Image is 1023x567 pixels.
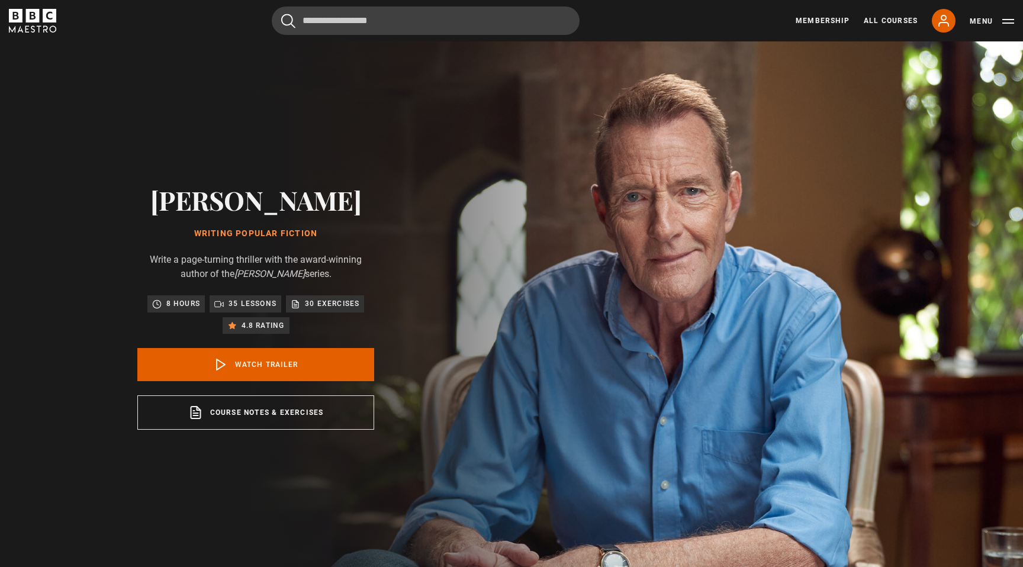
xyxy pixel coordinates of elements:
[305,298,359,310] p: 30 exercises
[166,298,200,310] p: 8 hours
[864,15,918,26] a: All Courses
[970,15,1014,27] button: Toggle navigation
[137,348,374,381] a: Watch Trailer
[137,253,374,281] p: Write a page-turning thriller with the award-winning author of the series.
[272,7,580,35] input: Search
[137,229,374,239] h1: Writing Popular Fiction
[229,298,276,310] p: 35 lessons
[796,15,850,26] a: Membership
[234,268,305,279] i: [PERSON_NAME]
[137,395,374,430] a: Course notes & exercises
[137,185,374,215] h2: [PERSON_NAME]
[242,320,285,331] p: 4.8 rating
[9,9,56,33] svg: BBC Maestro
[281,14,295,28] button: Submit the search query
